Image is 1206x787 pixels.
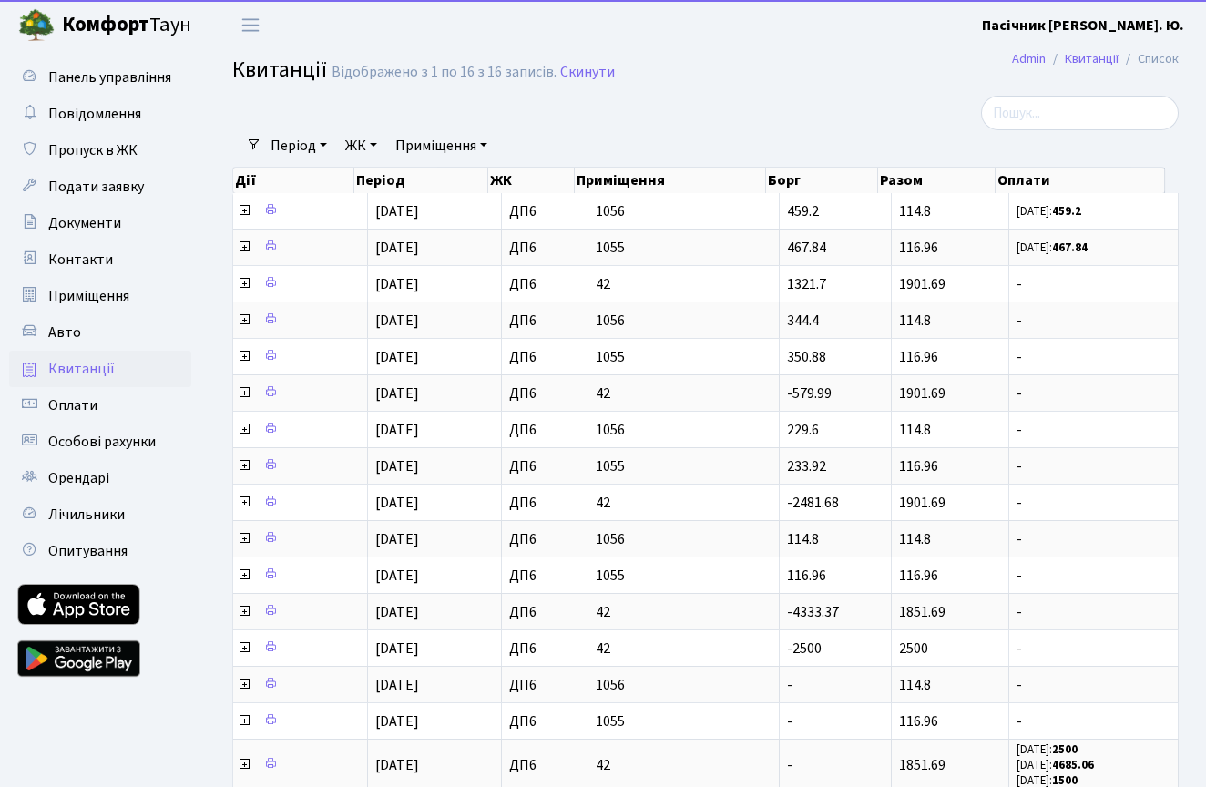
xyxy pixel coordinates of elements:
[9,241,191,278] a: Контакти
[1017,350,1170,364] span: -
[48,104,141,124] span: Повідомлення
[375,274,419,294] span: [DATE]
[596,386,772,401] span: 42
[232,54,327,86] span: Квитанції
[509,350,580,364] span: ДП6
[1052,240,1088,256] b: 467.84
[899,311,931,331] span: 114.8
[9,132,191,169] a: Пропуск в ЖК
[787,274,826,294] span: 1321.7
[985,40,1206,78] nav: breadcrumb
[48,322,81,342] span: Авто
[1017,240,1088,256] small: [DATE]:
[899,639,928,659] span: 2500
[375,675,419,695] span: [DATE]
[996,168,1165,193] th: Оплати
[375,711,419,731] span: [DATE]
[787,383,832,404] span: -579.99
[575,168,766,193] th: Приміщення
[263,130,334,161] a: Період
[1017,568,1170,583] span: -
[509,204,580,219] span: ДП6
[596,714,772,729] span: 1055
[596,459,772,474] span: 1055
[9,278,191,314] a: Приміщення
[509,277,580,291] span: ДП6
[48,432,156,452] span: Особові рахунки
[899,456,938,476] span: 116.96
[62,10,191,41] span: Таун
[899,383,945,404] span: 1901.69
[375,238,419,258] span: [DATE]
[375,639,419,659] span: [DATE]
[375,529,419,549] span: [DATE]
[48,359,115,379] span: Квитанції
[1052,757,1094,773] b: 4685.06
[982,15,1184,36] a: Пасічник [PERSON_NAME]. Ю.
[899,711,938,731] span: 116.96
[787,675,792,695] span: -
[375,201,419,221] span: [DATE]
[9,205,191,241] a: Документи
[596,350,772,364] span: 1055
[787,755,792,775] span: -
[9,496,191,533] a: Лічильники
[787,347,826,367] span: 350.88
[1017,386,1170,401] span: -
[899,274,945,294] span: 1901.69
[787,493,839,513] span: -2481.68
[899,238,938,258] span: 116.96
[9,533,191,569] a: Опитування
[233,168,354,193] th: Дії
[18,7,55,44] img: logo.png
[375,456,419,476] span: [DATE]
[596,605,772,619] span: 42
[899,529,931,549] span: 114.8
[1017,423,1170,437] span: -
[48,468,109,488] span: Орендарі
[899,347,938,367] span: 116.96
[787,420,819,440] span: 229.6
[1017,757,1094,773] small: [DATE]:
[787,711,792,731] span: -
[9,96,191,132] a: Повідомлення
[509,714,580,729] span: ДП6
[375,566,419,586] span: [DATE]
[509,568,580,583] span: ДП6
[48,140,138,160] span: Пропуск в ЖК
[787,639,822,659] span: -2500
[1017,313,1170,328] span: -
[509,678,580,692] span: ДП6
[596,758,772,772] span: 42
[509,532,580,547] span: ДП6
[375,493,419,513] span: [DATE]
[787,602,839,622] span: -4333.37
[9,314,191,351] a: Авто
[787,201,819,221] span: 459.2
[1017,678,1170,692] span: -
[9,351,191,387] a: Квитанції
[9,59,191,96] a: Панель управління
[899,602,945,622] span: 1851.69
[228,10,273,40] button: Переключити навігацію
[596,313,772,328] span: 1056
[899,201,931,221] span: 114.8
[899,493,945,513] span: 1901.69
[1017,203,1081,220] small: [DATE]:
[388,130,495,161] a: Приміщення
[509,423,580,437] span: ДП6
[1017,532,1170,547] span: -
[48,67,171,87] span: Панель управління
[48,250,113,270] span: Контакти
[375,347,419,367] span: [DATE]
[596,568,772,583] span: 1055
[1017,496,1170,510] span: -
[899,675,931,695] span: 114.8
[375,420,419,440] span: [DATE]
[1119,49,1179,69] li: Список
[1017,459,1170,474] span: -
[375,383,419,404] span: [DATE]
[48,395,97,415] span: Оплати
[1065,49,1119,68] a: Квитанції
[1017,277,1170,291] span: -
